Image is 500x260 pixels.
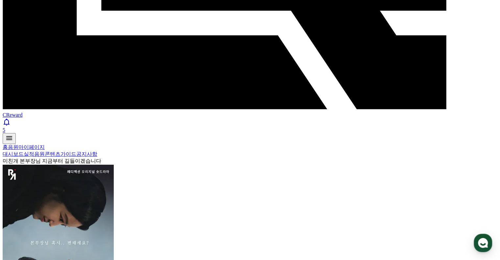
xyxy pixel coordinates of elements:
[3,112,22,118] span: CReward
[3,158,497,165] div: 미친개 본부장님 지금부터 길들이겠습니다
[60,151,76,157] a: 가이드
[45,151,60,157] a: 콘텐츠
[21,215,25,221] span: 홈
[8,144,18,150] a: 음원
[102,215,109,221] span: 설정
[76,151,97,157] a: 공지사항
[34,151,45,157] a: 음원
[24,151,34,157] a: 실적
[3,144,8,150] a: 홈
[3,151,24,157] a: 대시보드
[3,118,497,133] a: 5
[43,205,85,222] a: 대화
[3,127,497,133] div: 5
[2,205,43,222] a: 홈
[3,106,497,118] a: CReward
[60,216,68,221] span: 대화
[18,144,45,150] a: 마이페이지
[85,205,126,222] a: 설정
